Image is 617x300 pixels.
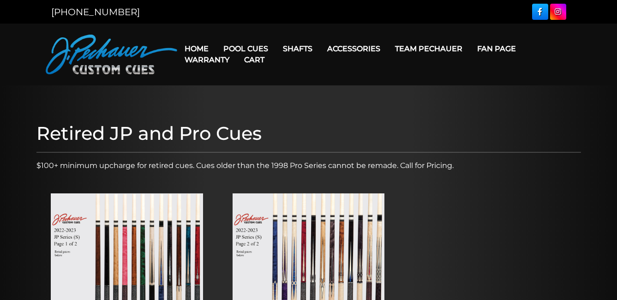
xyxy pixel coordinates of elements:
h1: Retired JP and Pro Cues [36,122,581,144]
a: Cart [237,48,272,72]
p: $100+ minimum upcharge for retired cues. Cues older than the 1998 Pro Series cannot be remade. Ca... [36,160,581,171]
a: Warranty [177,48,237,72]
a: [PHONE_NUMBER] [51,6,140,18]
a: Accessories [320,37,388,60]
a: Team Pechauer [388,37,470,60]
a: Pool Cues [216,37,276,60]
img: Pechauer Custom Cues [46,35,177,74]
a: Home [177,37,216,60]
a: Fan Page [470,37,523,60]
a: Shafts [276,37,320,60]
